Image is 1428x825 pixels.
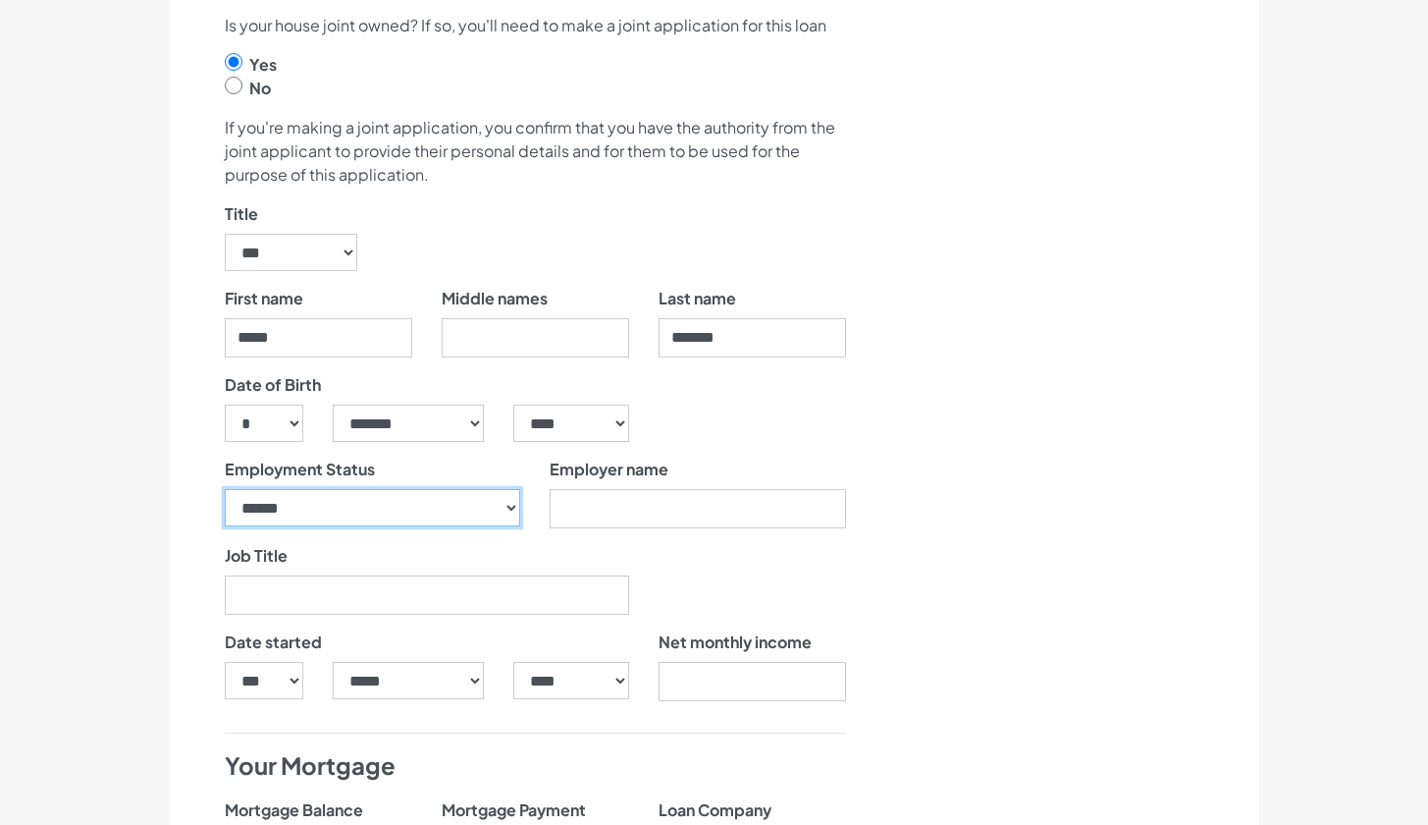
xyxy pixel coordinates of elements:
[225,749,846,783] h4: Your Mortgage
[225,458,375,481] label: Employment Status
[225,798,363,822] label: Mortgage Balance
[225,202,258,226] label: Title
[442,798,586,822] label: Mortgage Payment
[225,544,288,568] label: Job Title
[225,14,846,37] p: Is your house joint owned? If so, you'll need to make a joint application for this loan
[659,287,736,310] label: Last name
[659,631,812,654] label: Net monthly income
[225,116,846,187] p: If you're making a joint application, you confirm that you have the authority from the joint appl...
[249,53,277,77] label: Yes
[550,458,668,481] label: Employer name
[659,798,771,822] label: Loan Company
[225,287,303,310] label: First name
[249,77,271,100] label: No
[225,373,321,397] label: Date of Birth
[442,287,548,310] label: Middle names
[225,631,322,654] label: Date started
